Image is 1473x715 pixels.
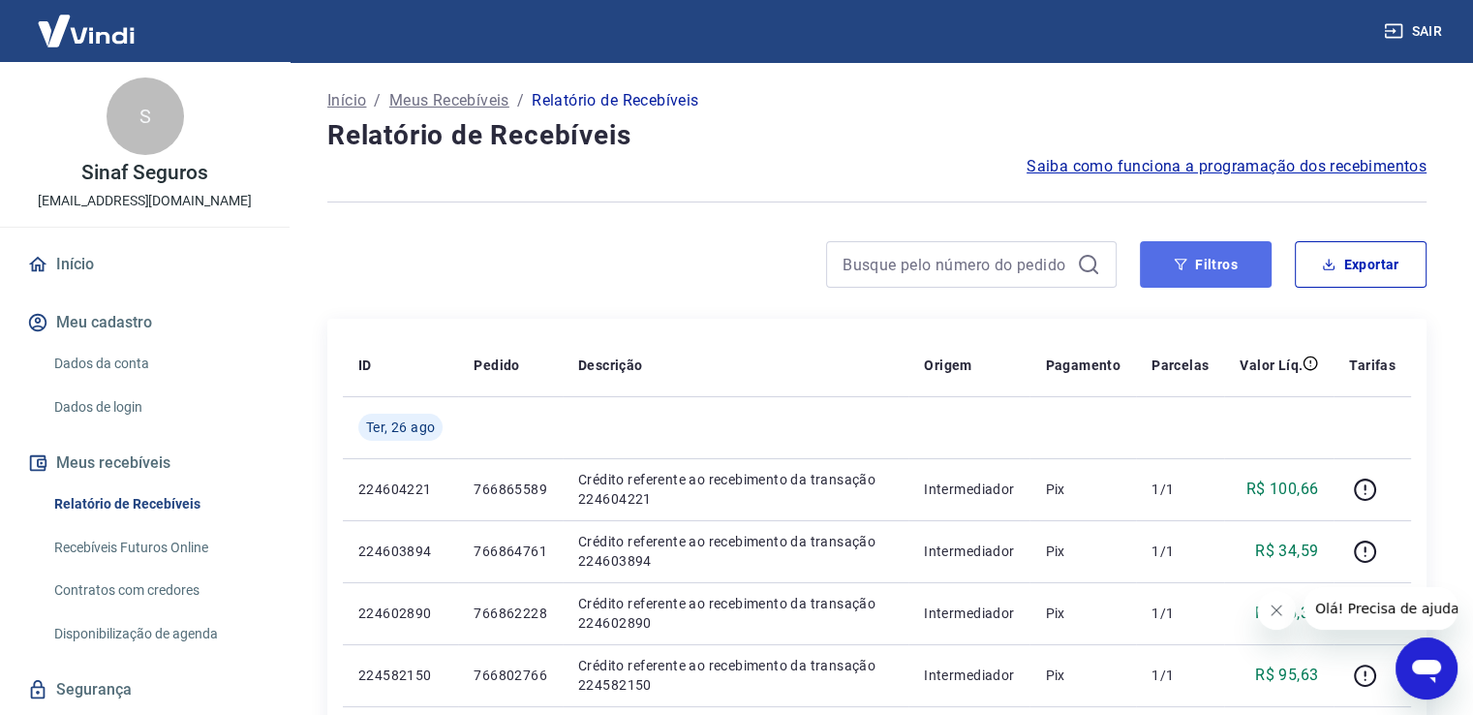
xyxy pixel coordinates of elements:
p: Crédito referente ao recebimento da transação 224582150 [578,656,893,695]
p: 766864761 [474,542,547,561]
p: Intermediador [924,604,1014,623]
span: Olá! Precisa de ajuda? [12,14,163,29]
a: Início [23,243,266,286]
p: Sinaf Seguros [81,163,207,183]
a: Início [327,89,366,112]
p: Pagamento [1045,356,1120,375]
iframe: Fechar mensagem [1257,591,1296,630]
iframe: Mensagem da empresa [1304,587,1458,630]
p: Valor Líq. [1240,356,1303,375]
p: Crédito referente ao recebimento da transação 224603894 [578,532,893,571]
p: 224602890 [358,604,443,623]
span: Ter, 26 ago [366,418,435,437]
p: Crédito referente ao recebimento da transação 224604221 [578,470,893,509]
a: Dados de login [46,388,266,427]
input: Busque pelo número do pedido [843,250,1069,279]
p: Pix [1045,480,1120,499]
p: Parcelas [1151,356,1209,375]
a: Segurança [23,668,266,711]
p: Origem [924,356,971,375]
p: 224582150 [358,666,443,685]
p: ID [358,356,372,375]
p: Crédito referente ao recebimento da transação 224602890 [578,594,893,633]
button: Filtros [1140,241,1272,288]
p: Intermediador [924,542,1014,561]
p: R$ 95,63 [1255,664,1318,687]
p: R$ 34,59 [1255,540,1318,563]
p: R$ 100,66 [1246,478,1319,501]
p: [EMAIL_ADDRESS][DOMAIN_NAME] [38,191,252,211]
p: 766802766 [474,666,547,685]
p: Tarifas [1349,356,1396,375]
p: / [517,89,524,112]
a: Meus Recebíveis [389,89,509,112]
p: 766862228 [474,604,547,623]
p: Pix [1045,604,1120,623]
button: Exportar [1295,241,1427,288]
a: Contratos com credores [46,571,266,610]
img: Vindi [23,1,149,60]
p: Intermediador [924,666,1014,685]
p: / [374,89,381,112]
p: 1/1 [1151,604,1209,623]
a: Saiba como funciona a programação dos recebimentos [1027,155,1427,178]
button: Sair [1380,14,1450,49]
p: 224603894 [358,542,443,561]
button: Meu cadastro [23,301,266,344]
button: Meus recebíveis [23,442,266,484]
p: 224604221 [358,480,443,499]
div: S [107,78,184,155]
p: Relatório de Recebíveis [532,89,698,112]
h4: Relatório de Recebíveis [327,116,1427,155]
p: Descrição [578,356,643,375]
p: Pix [1045,666,1120,685]
p: 766865589 [474,480,547,499]
p: Pedido [474,356,519,375]
p: Pix [1045,542,1120,561]
a: Recebíveis Futuros Online [46,528,266,568]
a: Dados da conta [46,344,266,384]
p: R$ 76,37 [1255,602,1318,625]
a: Relatório de Recebíveis [46,484,266,524]
a: Disponibilização de agenda [46,614,266,654]
p: 1/1 [1151,480,1209,499]
iframe: Botão para abrir a janela de mensagens [1396,637,1458,699]
p: Intermediador [924,480,1014,499]
p: 1/1 [1151,666,1209,685]
p: 1/1 [1151,542,1209,561]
